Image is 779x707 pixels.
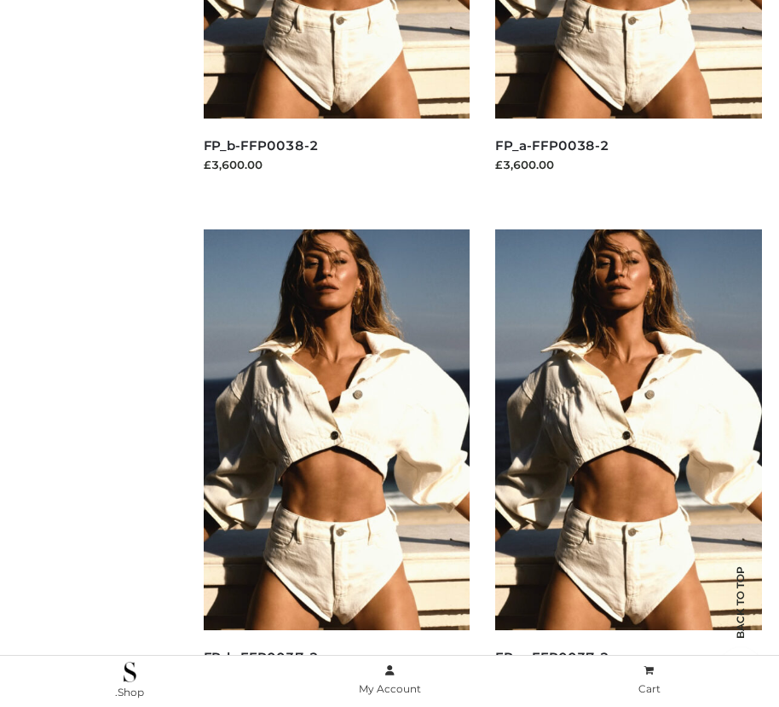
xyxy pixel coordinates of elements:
img: .Shop [124,662,136,682]
span: Cart [638,682,661,695]
span: My Account [359,682,421,695]
a: My Account [260,661,520,699]
span: .Shop [115,686,144,698]
div: £3,600.00 [204,156,470,173]
a: Cart [519,661,779,699]
a: FP_b-FFP0037-2 [204,649,319,665]
div: £3,600.00 [495,156,762,173]
a: FP_a-FFP0037-2 [495,649,609,665]
a: FP_a-FFP0038-2 [495,137,609,154]
span: Back to top [719,596,762,639]
a: FP_b-FFP0038-2 [204,137,319,154]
